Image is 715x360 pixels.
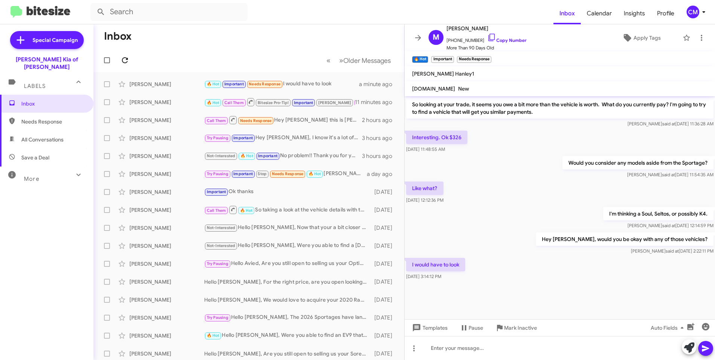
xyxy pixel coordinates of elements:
p: I'm thinking a Soul, Seltos, or possibly K4. [603,207,714,220]
span: Call Them [207,118,226,123]
div: [PERSON_NAME] [129,134,204,142]
span: Important [233,135,253,140]
span: Needs Response [21,118,85,125]
span: Pause [469,321,483,335]
div: 3 hours ago [362,152,398,160]
span: Mark Inactive [504,321,537,335]
div: [PERSON_NAME] [129,170,204,178]
div: Hello [PERSON_NAME], Were you able to find an EV9 that fit your needs? [204,331,371,340]
button: CM [680,6,707,18]
span: [PERSON_NAME] [DATE] 11:54:35 AM [627,172,714,177]
span: Try Pausing [207,315,228,320]
span: Special Campaign [33,36,78,44]
div: [DATE] [371,242,398,250]
div: [PERSON_NAME] [129,242,204,250]
a: Calendar [581,3,618,24]
div: [PERSON_NAME] [129,224,204,232]
a: Special Campaign [10,31,84,49]
div: [PERSON_NAME] [129,152,204,160]
span: Save a Deal [21,154,49,161]
p: I would have to look [406,258,465,271]
span: said at [662,223,675,228]
button: Mark Inactive [489,321,543,335]
div: [PERSON_NAME] [129,350,204,357]
div: [DATE] [371,188,398,196]
div: [PERSON_NAME] we will be at [GEOGRAPHIC_DATA] around 10am [204,170,367,178]
div: [PERSON_NAME] [129,314,204,321]
span: Important [233,171,253,176]
span: [PHONE_NUMBER] [447,33,527,44]
span: [PERSON_NAME] Hanley1 [412,70,474,77]
span: said at [662,121,675,126]
button: Apply Tags [603,31,679,45]
div: [DATE] [371,296,398,303]
span: [PERSON_NAME] [447,24,527,33]
div: 3 hours ago [362,134,398,142]
span: Profile [651,3,680,24]
span: 🔥 Hot [207,100,220,105]
div: [DATE] [371,260,398,268]
span: [PERSON_NAME] [DATE] 12:14:59 PM [627,223,714,228]
div: [DATE] [371,314,398,321]
a: Inbox [553,3,581,24]
span: Inbox [21,100,85,107]
small: 🔥 Hot [412,56,428,63]
div: Ok thanks [204,187,371,196]
button: Auto Fields [645,321,693,335]
div: Let me see if I can get there [204,97,355,107]
a: Copy Number [487,37,527,43]
span: [PERSON_NAME] [DATE] 2:22:11 PM [631,248,714,254]
span: 🔥 Hot [240,208,253,213]
div: [PERSON_NAME] [129,98,204,106]
div: Hello [PERSON_NAME], Are you still open to selling us your Sorento for the right price? [204,350,371,357]
span: Auto Fields [651,321,687,335]
span: said at [666,248,679,254]
span: Needs Response [249,82,280,86]
p: Hey [PERSON_NAME], would you be okay with any of those vehicles? [536,232,714,246]
span: 🔥 Hot [240,153,253,158]
div: a day ago [367,170,398,178]
span: Templates [411,321,448,335]
span: [DATE] 12:12:36 PM [406,197,444,203]
div: CM [687,6,699,18]
span: Needs Response [240,118,272,123]
span: More Than 90 Days Old [447,44,527,52]
button: Next [335,53,395,68]
span: Bitesize Pro-Tip! [258,100,289,105]
div: Hello [PERSON_NAME], The 2026 Sportages have landed! I took a look at your current Sportage, it l... [204,313,371,322]
span: Not-Interested [207,243,236,248]
input: Search [90,3,248,21]
span: « [326,56,331,65]
small: Needs Response [457,56,491,63]
div: [PERSON_NAME] [129,296,204,303]
small: Important [431,56,454,63]
span: Important [258,153,277,158]
a: Insights [618,3,651,24]
div: [DATE] [371,332,398,339]
div: I would have to look [204,80,359,88]
button: Templates [405,321,454,335]
span: Important [207,189,226,194]
div: [PERSON_NAME] [129,332,204,339]
span: Try Pausing [207,135,228,140]
span: Not-Interested [207,225,236,230]
div: Hello [PERSON_NAME], Were you able to find a [DATE] that fit your needs? [204,241,371,250]
div: [PERSON_NAME] [129,80,204,88]
div: Hey [PERSON_NAME], I know it's a lot of vehicles to sift through, but were you able to find a veh... [204,134,362,142]
span: Call Them [207,208,226,213]
div: No problem!! Thank you for your patience. :) [204,152,362,160]
span: 🔥 Hot [207,82,220,86]
span: said at [662,172,675,177]
div: Hello [PERSON_NAME], Now that your a bit closer to your lease end, would you consider an early up... [204,223,371,232]
span: 🔥 Hot [207,333,220,338]
div: Hello Avied, Are you still open to selling us your Optima for the right price? [204,259,371,268]
span: Apply Tags [633,31,661,45]
div: a minute ago [359,80,398,88]
span: Call Them [224,100,244,105]
div: [PERSON_NAME] [129,116,204,124]
div: [PERSON_NAME] [129,188,204,196]
span: [DATE] 11:48:55 AM [406,146,445,152]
